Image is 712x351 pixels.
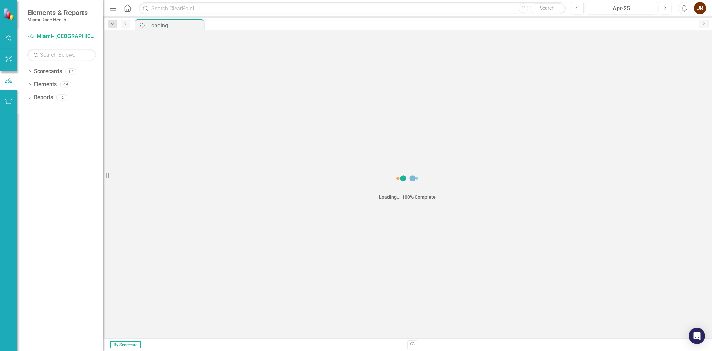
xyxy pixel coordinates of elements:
div: 17 [65,69,76,75]
div: 15 [56,94,67,100]
input: Search ClearPoint... [139,2,566,14]
button: JR [694,2,706,14]
div: Loading... 100% Complete [379,194,436,200]
div: Apr-25 [588,4,654,13]
a: Elements [34,81,57,89]
small: Miami-Dade Health [27,17,88,22]
a: Reports [34,94,53,102]
input: Search Below... [27,49,96,61]
a: Scorecards [34,68,62,76]
span: By Scorecard [110,341,141,348]
span: Elements & Reports [27,9,88,17]
button: Apr-25 [586,2,657,14]
img: ClearPoint Strategy [3,8,15,19]
div: Open Intercom Messenger [689,328,705,344]
button: Search [530,3,564,13]
div: 49 [60,82,71,88]
div: Loading... [148,21,202,30]
a: Miami- [GEOGRAPHIC_DATA] [27,32,96,40]
span: Search [540,5,555,11]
